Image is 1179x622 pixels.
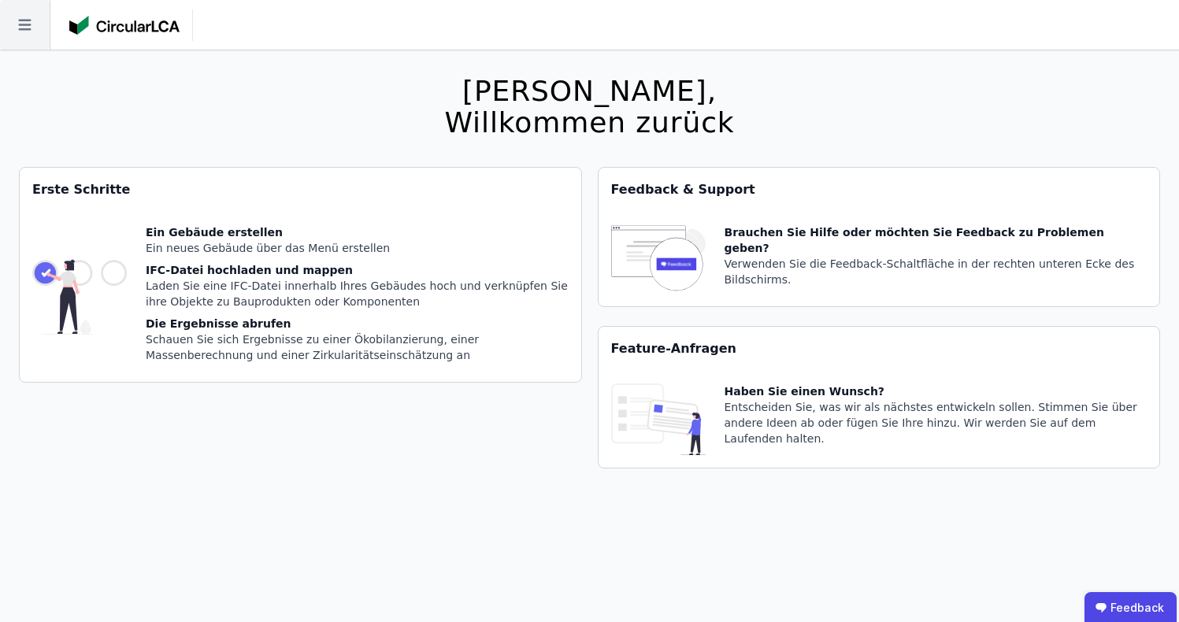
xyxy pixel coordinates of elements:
div: Entscheiden Sie, was wir als nächstes entwickeln sollen. Stimmen Sie über andere Ideen ab oder fü... [725,399,1147,446]
img: getting_started_tile-DrF_GRSv.svg [32,224,127,369]
img: feature_request_tile-UiXE1qGU.svg [611,383,706,455]
div: Brauchen Sie Hilfe oder möchten Sie Feedback zu Problemen geben? [725,224,1147,256]
div: Erste Schritte [20,168,581,212]
div: Haben Sie einen Wunsch? [725,383,1147,399]
div: Ein Gebäude erstellen [146,224,569,240]
img: feedback-icon-HCTs5lye.svg [611,224,706,294]
div: [PERSON_NAME], [444,76,734,107]
div: Die Ergebnisse abrufen [146,316,569,331]
div: Feedback & Support [599,168,1160,212]
div: Ein neues Gebäude über das Menü erstellen [146,240,569,256]
img: Concular [69,16,180,35]
div: IFC-Datei hochladen und mappen [146,262,569,278]
div: Schauen Sie sich Ergebnisse zu einer Ökobilanzierung, einer Massenberechnung und einer Zirkularit... [146,331,569,363]
div: Laden Sie eine IFC-Datei innerhalb Ihres Gebäudes hoch und verknüpfen Sie ihre Objekte zu Bauprod... [146,278,569,309]
div: Verwenden Sie die Feedback-Schaltfläche in der rechten unteren Ecke des Bildschirms. [725,256,1147,287]
div: Feature-Anfragen [599,327,1160,371]
div: Willkommen zurück [444,107,734,139]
